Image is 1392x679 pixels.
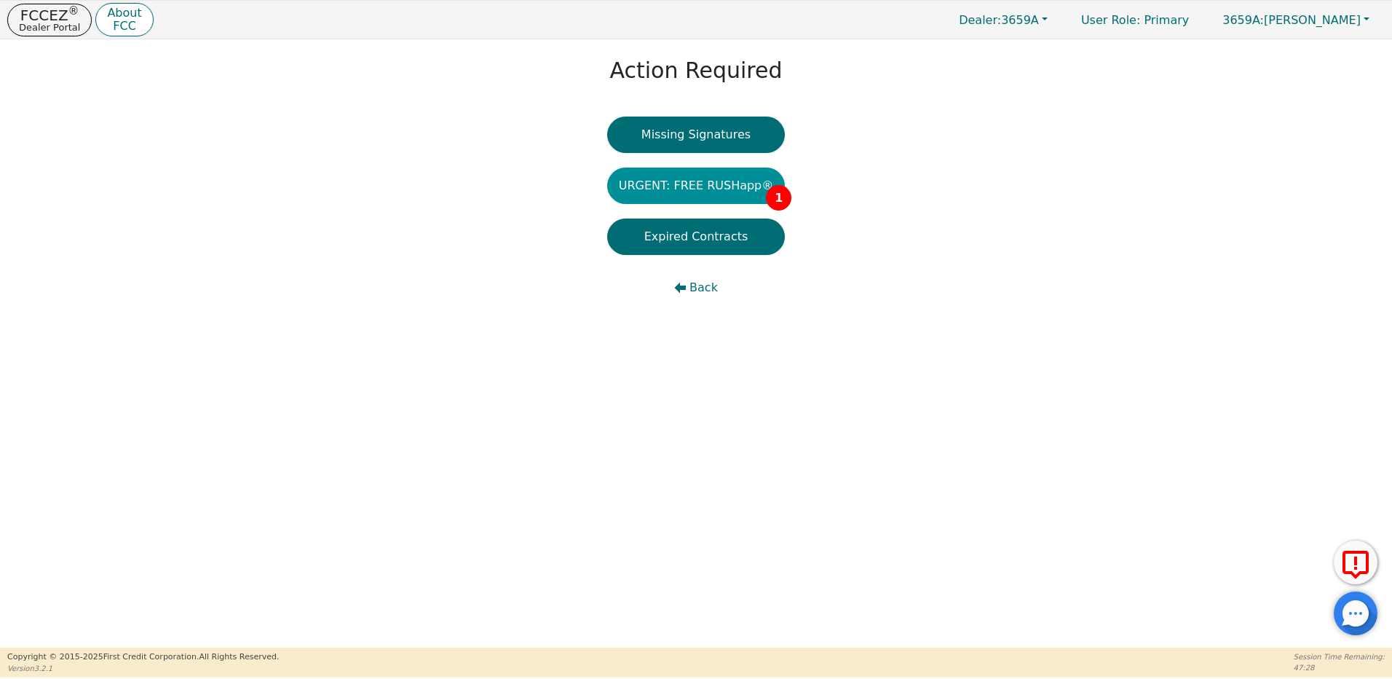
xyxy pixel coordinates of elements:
button: Dealer:3659A [944,9,1063,31]
span: 3659A: [1222,13,1264,27]
a: User Role: Primary [1067,6,1203,34]
button: 3659A:[PERSON_NAME] [1207,9,1385,31]
span: 3659A [959,13,1039,27]
button: URGENT: FREE RUSHapp®1 [607,168,786,204]
sup: ® [68,4,79,17]
button: Missing Signatures [607,117,786,153]
span: [PERSON_NAME] [1222,13,1361,27]
h1: Action Required [609,58,782,84]
p: Session Time Remaining: [1294,651,1385,662]
span: Dealer: [959,13,1001,27]
span: Back [689,279,718,297]
p: Copyright © 2015- 2025 First Credit Corporation. [7,651,279,664]
span: 1 [766,185,791,211]
button: Report Error to FCC [1334,541,1377,584]
p: 47:28 [1294,662,1385,673]
span: User Role : [1081,13,1140,27]
p: FCCEZ [19,8,80,23]
button: FCCEZ®Dealer Portal [7,4,92,36]
p: Dealer Portal [19,23,80,32]
p: Version 3.2.1 [7,663,279,674]
p: FCC [107,20,141,32]
span: All Rights Reserved. [199,652,279,662]
button: AboutFCC [95,3,153,37]
p: About [107,7,141,19]
p: Primary [1067,6,1203,34]
button: Back [607,270,786,306]
button: Expired Contracts [607,219,786,255]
